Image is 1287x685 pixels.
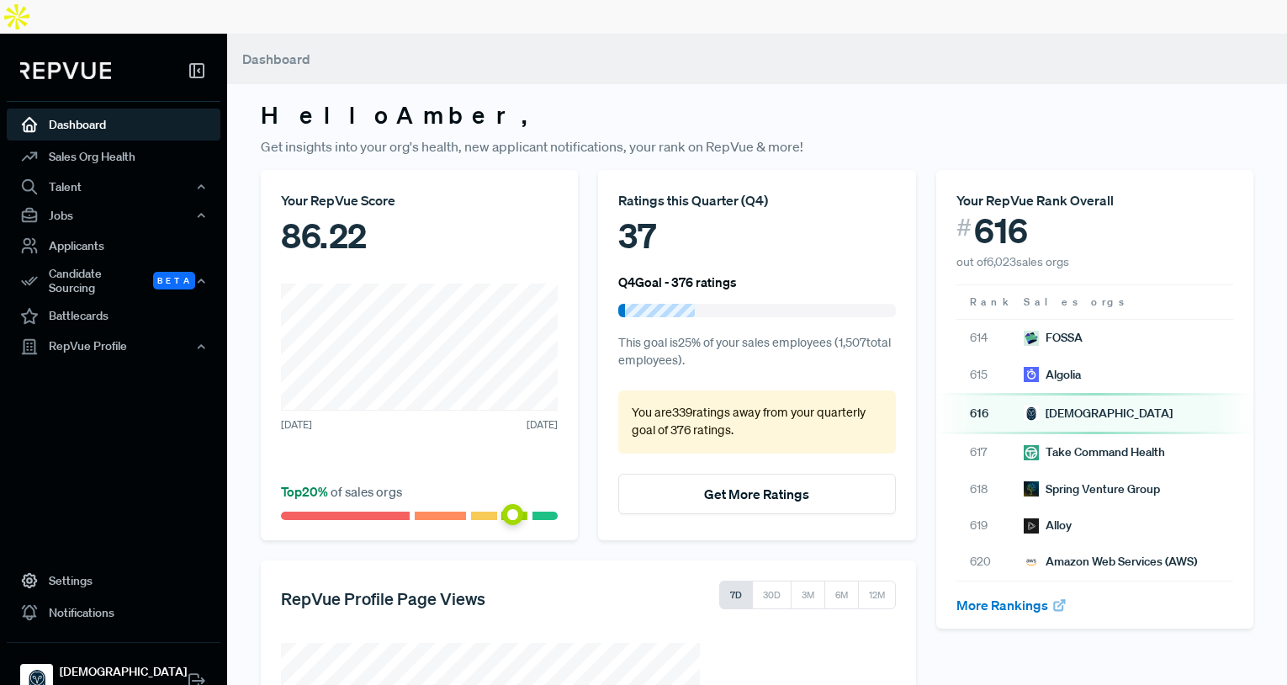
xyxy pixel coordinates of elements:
[20,62,111,79] img: RepVue
[1024,443,1165,461] div: Take Command Health
[7,141,220,173] a: Sales Org Health
[1024,517,1072,534] div: Alloy
[1024,406,1039,421] img: Samsara
[1024,295,1127,310] span: Sales orgs
[7,173,220,201] button: Talent
[1024,481,1039,496] img: Spring Venture Group
[618,334,895,370] p: This goal is 25 % of your sales employees ( 1,507 total employees).
[970,295,1010,310] span: Rank
[153,272,195,289] span: Beta
[527,417,558,433] span: [DATE]
[281,483,331,500] span: Top 20 %
[7,565,220,597] a: Settings
[632,404,882,440] p: You are 339 ratings away from your quarterly goal of 376 ratings .
[618,274,737,289] h6: Q4 Goal - 376 ratings
[970,553,1010,571] span: 620
[7,230,220,262] a: Applicants
[618,210,895,261] div: 37
[752,581,792,609] button: 30D
[956,597,1067,613] a: More Rankings
[281,588,485,608] h5: RepVue Profile Page Views
[719,581,753,609] button: 7D
[970,366,1010,384] span: 615
[7,332,220,361] button: RepVue Profile
[824,581,859,609] button: 6M
[7,262,220,300] div: Candidate Sourcing
[1024,405,1173,422] div: [DEMOGRAPHIC_DATA]
[1024,518,1039,534] img: Alloy
[1024,329,1083,347] div: FOSSA
[858,581,896,609] button: 12M
[242,50,310,67] span: Dashboard
[1024,553,1197,571] div: Amazon Web Services (AWS)
[261,136,1253,157] p: Get insights into your org's health, new applicant notifications, your rank on RepVue & more!
[1024,331,1039,346] img: FOSSA
[974,210,1028,251] span: 616
[956,254,1069,269] span: out of 6,023 sales orgs
[956,192,1114,209] span: Your RepVue Rank Overall
[970,481,1010,498] span: 618
[1024,445,1039,460] img: Take Command Health
[7,109,220,141] a: Dashboard
[281,190,558,210] div: Your RepVue Score
[1024,555,1039,570] img: Amazon Web Services (AWS)
[261,101,1253,130] h3: Hello Amber ,
[7,597,220,629] a: Notifications
[791,581,825,609] button: 3M
[970,405,1010,422] span: 616
[281,417,312,433] span: [DATE]
[1024,367,1039,382] img: Algolia
[1024,481,1160,498] div: Spring Venture Group
[970,329,1010,347] span: 614
[281,483,402,500] span: of sales orgs
[956,210,972,245] span: #
[970,443,1010,461] span: 617
[7,262,220,300] button: Candidate Sourcing Beta
[618,190,895,210] div: Ratings this Quarter ( Q4 )
[281,210,558,261] div: 86.22
[7,201,220,230] button: Jobs
[618,474,895,514] button: Get More Ratings
[60,663,187,681] strong: [DEMOGRAPHIC_DATA]
[7,300,220,332] a: Battlecards
[1024,366,1081,384] div: Algolia
[970,517,1010,534] span: 619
